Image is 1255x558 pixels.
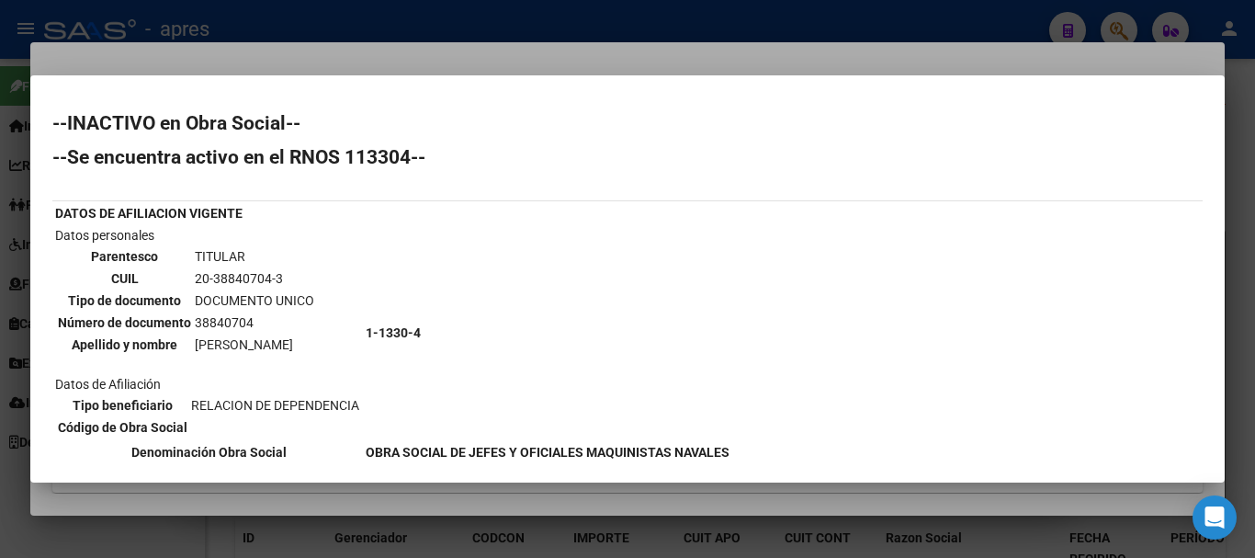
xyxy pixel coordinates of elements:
th: Denominación Obra Social [54,442,363,462]
div: Open Intercom Messenger [1193,495,1237,540]
h2: --Se encuentra activo en el RNOS 113304-- [52,148,1203,166]
th: Número de documento [57,313,192,333]
b: DATOS DE AFILIACION VIGENTE [55,206,243,221]
td: DOCUMENTO UNICO [194,290,315,311]
th: Tipo de documento [57,290,192,311]
th: Apellido y nombre [57,335,192,355]
th: Parentesco [57,246,192,267]
th: Código de Obra Social [57,417,188,438]
h2: --INACTIVO en Obra Social-- [52,114,1203,132]
td: RELACION DE DEPENDENCIA [190,395,360,416]
b: OBRA SOCIAL DE JEFES Y OFICIALES MAQUINISTAS NAVALES [366,445,729,460]
td: 38840704 [194,313,315,333]
td: TITULAR [194,246,315,267]
td: 20-38840704-3 [194,268,315,289]
td: [PERSON_NAME] [194,335,315,355]
b: 1-1330-4 [366,325,421,340]
th: CUIL [57,268,192,289]
th: Tipo beneficiario [57,395,188,416]
td: Datos personales Datos de Afiliación [54,225,363,440]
